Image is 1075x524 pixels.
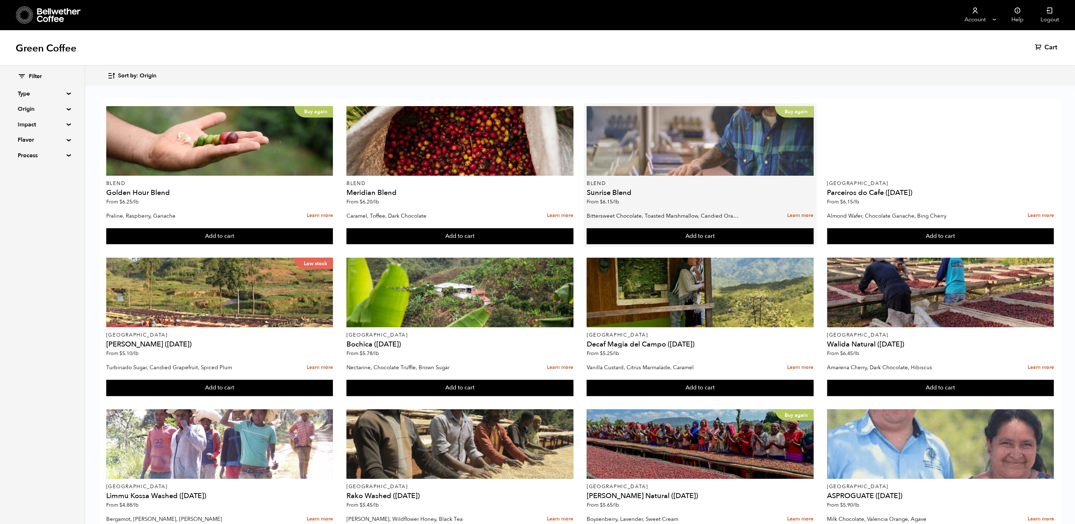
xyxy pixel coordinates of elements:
[346,484,574,489] p: [GEOGRAPHIC_DATA]
[360,350,362,357] span: $
[587,492,814,500] h4: [PERSON_NAME] Natural ([DATE])
[1028,360,1054,375] a: Learn more
[613,198,619,205] span: /lb
[587,198,619,205] span: From
[600,502,603,508] span: $
[132,350,139,357] span: /lb
[106,484,333,489] p: [GEOGRAPHIC_DATA]
[16,42,76,55] h1: Green Coffee
[587,362,741,373] p: Vanilla Custard, Citrus Marmalade, Caramel
[827,502,860,508] span: From
[587,106,814,176] a: Buy again
[106,362,260,373] p: Turbinado Sugar, Candied Grapefruit, Spiced Plum
[600,198,619,205] bdi: 6.15
[18,105,67,113] summary: Origin
[775,409,814,421] p: Buy again
[119,502,139,508] bdi: 4.88
[827,350,860,357] span: From
[106,258,333,327] a: Low stock
[346,181,574,186] p: Blend
[346,333,574,338] p: [GEOGRAPHIC_DATA]
[853,198,860,205] span: /lb
[587,181,814,186] p: Blend
[18,120,67,129] summary: Impact
[587,341,814,348] h4: Decaf Magia del Campo ([DATE])
[613,350,619,357] span: /lb
[360,198,379,205] bdi: 6.20
[547,208,574,223] a: Learn more
[346,211,501,221] p: Caramel, Toffee, Dark Chocolate
[360,502,362,508] span: $
[827,228,1054,245] button: Add to cart
[827,198,860,205] span: From
[853,502,860,508] span: /lb
[840,198,843,205] span: $
[587,484,814,489] p: [GEOGRAPHIC_DATA]
[106,380,333,396] button: Add to cart
[587,409,814,479] a: Buy again
[600,502,619,508] bdi: 5.65
[18,89,67,98] summary: Type
[827,211,982,221] p: Almond Wafer, Chocolate Ganache, Bing Cherry
[119,502,122,508] span: $
[18,151,67,160] summary: Process
[346,362,501,373] p: Nectarine, Chocolate Truffle, Brown Sugar
[827,341,1054,348] h4: Walida Natural ([DATE])
[788,360,814,375] a: Learn more
[840,502,843,508] span: $
[372,350,379,357] span: /lb
[118,72,156,80] span: Sort by: Origin
[600,198,603,205] span: $
[827,181,1054,186] p: [GEOGRAPHIC_DATA]
[827,380,1054,396] button: Add to cart
[600,350,619,357] bdi: 5.25
[788,208,814,223] a: Learn more
[587,333,814,338] p: [GEOGRAPHIC_DATA]
[547,360,574,375] a: Learn more
[827,484,1054,489] p: [GEOGRAPHIC_DATA]
[840,350,860,357] bdi: 6.45
[360,502,379,508] bdi: 5.45
[107,67,156,84] button: Sort by: Origin
[294,258,333,269] p: Low stock
[840,502,860,508] bdi: 5.90
[346,198,379,205] span: From
[346,380,574,396] button: Add to cart
[294,106,333,118] p: Buy again
[106,189,333,196] h4: Golden Hour Blend
[1028,208,1054,223] a: Learn more
[307,360,333,375] a: Learn more
[307,208,333,223] a: Learn more
[827,492,1054,500] h4: ASPROGUATE ([DATE])
[106,198,139,205] span: From
[840,350,843,357] span: $
[346,341,574,348] h4: Bochica ([DATE])
[587,228,814,245] button: Add to cart
[1035,43,1059,52] a: Cart
[775,106,814,118] p: Buy again
[587,189,814,196] h4: Sunrise Blend
[106,181,333,186] p: Blend
[372,198,379,205] span: /lb
[360,198,362,205] span: $
[119,198,122,205] span: $
[18,136,67,144] summary: Flavor
[372,502,379,508] span: /lb
[587,211,741,221] p: Bittersweet Chocolate, Toasted Marshmallow, Candied Orange, Praline
[29,73,42,81] span: Filter
[119,350,122,357] span: $
[853,350,860,357] span: /lb
[360,350,379,357] bdi: 5.78
[106,341,333,348] h4: [PERSON_NAME] ([DATE])
[346,228,574,245] button: Add to cart
[840,198,860,205] bdi: 6.15
[132,198,139,205] span: /lb
[1045,43,1058,52] span: Cart
[106,211,260,221] p: Praline, Raspberry, Ganache
[106,333,333,338] p: [GEOGRAPHIC_DATA]
[106,228,333,245] button: Add to cart
[346,492,574,500] h4: Rako Washed ([DATE])
[346,502,379,508] span: From
[346,189,574,196] h4: Meridian Blend
[827,333,1054,338] p: [GEOGRAPHIC_DATA]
